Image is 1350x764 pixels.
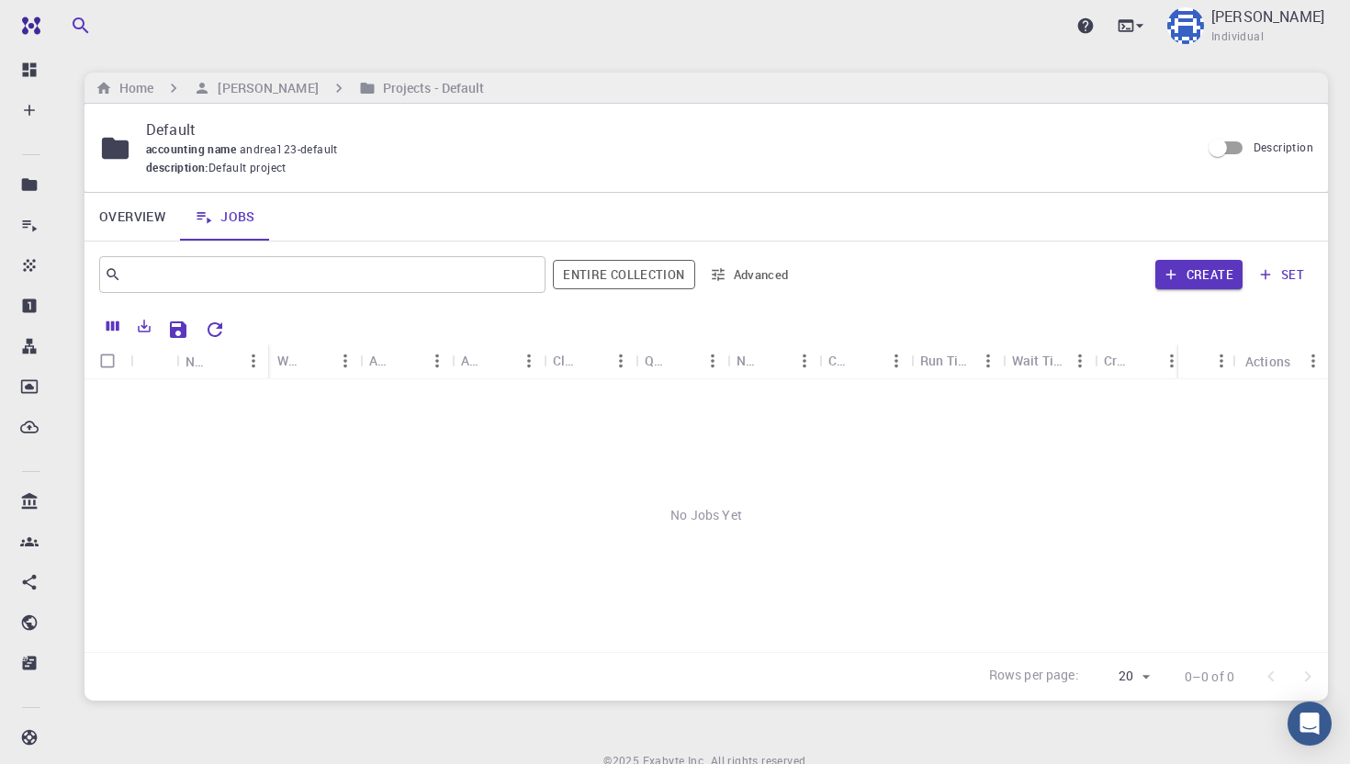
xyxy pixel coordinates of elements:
button: Entire collection [553,260,694,289]
button: Menu [973,346,1003,376]
button: Advanced [703,260,798,289]
div: Cluster [553,343,577,378]
div: Cores [828,343,852,378]
div: Workflow Name [268,343,360,378]
div: No Jobs Yet [84,379,1328,652]
div: Actions [1236,343,1328,379]
div: Application Version [452,343,544,378]
h6: Projects - Default [376,78,485,98]
button: Menu [606,346,636,376]
button: Menu [1065,346,1095,376]
div: Name [176,343,268,379]
h6: [PERSON_NAME] [210,78,318,98]
div: Cores [819,343,911,378]
span: Individual [1211,28,1264,46]
button: Create [1155,260,1243,289]
button: Sort [301,346,331,376]
span: Default project [208,159,287,177]
span: description : [146,159,208,177]
span: Filter throughout whole library including sets (folders) [553,260,694,289]
img: Andrea [1167,7,1204,44]
button: Menu [698,346,727,376]
div: Nodes [727,343,819,378]
div: Queue [636,343,727,378]
p: Default [146,118,1186,140]
button: Sort [1128,346,1157,376]
span: Support [39,13,105,29]
div: Application [360,343,452,378]
button: Menu [1299,346,1328,376]
div: Nodes [737,343,760,378]
div: Application [369,343,393,378]
div: Queue [645,343,669,378]
button: Menu [1157,346,1187,376]
div: Workflow Name [277,343,301,378]
div: Actions [1245,343,1290,379]
a: Jobs [180,193,270,241]
div: Run Time [920,343,973,378]
span: Description [1254,140,1313,154]
p: [PERSON_NAME] [1211,6,1324,28]
div: Wait Time [1003,343,1095,378]
span: accounting name [146,141,240,156]
span: andrea123-default [240,141,345,156]
button: Menu [331,346,360,376]
button: Columns [97,311,129,341]
button: Menu [1207,346,1236,376]
button: Menu [790,346,819,376]
a: Overview [84,193,180,241]
div: Wait Time [1012,343,1065,378]
button: Sort [760,346,790,376]
div: Application Version [461,343,485,378]
div: Cluster [544,343,636,378]
div: Name [186,343,209,379]
button: set [1250,260,1313,289]
button: Menu [882,346,911,376]
button: Sort [209,346,239,376]
div: Open Intercom Messenger [1288,702,1332,746]
button: Save Explorer Settings [160,311,197,348]
button: Reset Explorer Settings [197,311,233,348]
p: 0–0 of 0 [1185,668,1234,686]
button: Menu [239,346,268,376]
h6: Home [112,78,153,98]
div: 20 [1086,663,1155,690]
div: Status [1178,343,1236,379]
button: Menu [422,346,452,376]
div: Icon [130,343,176,379]
div: Created [1104,343,1128,378]
button: Sort [852,346,882,376]
div: Created [1095,343,1187,378]
button: Sort [577,346,606,376]
button: Sort [1187,346,1217,376]
button: Sort [485,346,514,376]
nav: breadcrumb [92,78,489,98]
div: Run Time [911,343,1003,378]
button: Sort [393,346,422,376]
button: Menu [514,346,544,376]
img: logo [15,17,40,35]
p: Rows per page: [989,666,1079,687]
button: Sort [669,346,698,376]
button: Export [129,311,160,341]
